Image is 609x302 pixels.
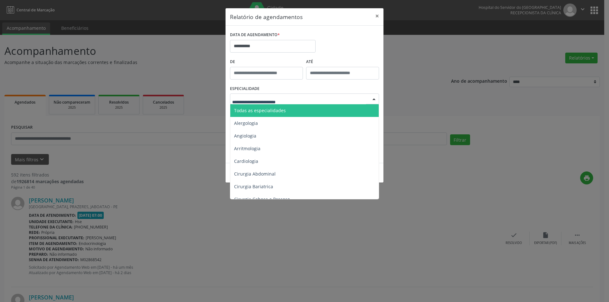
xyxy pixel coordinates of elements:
[371,8,383,24] button: Close
[234,107,286,113] span: Todas as especialidades
[230,57,303,67] label: De
[234,171,276,177] span: Cirurgia Abdominal
[230,13,303,21] h5: Relatório de agendamentos
[306,57,379,67] label: ATÉ
[234,120,258,126] span: Alergologia
[230,30,280,40] label: DATA DE AGENDAMENTO
[234,145,260,151] span: Arritmologia
[234,196,290,202] span: Cirurgia Cabeça e Pescoço
[234,133,256,139] span: Angiologia
[234,183,273,190] span: Cirurgia Bariatrica
[234,158,258,164] span: Cardiologia
[230,84,259,94] label: ESPECIALIDADE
